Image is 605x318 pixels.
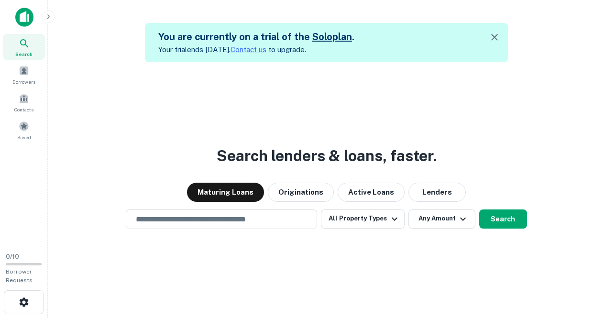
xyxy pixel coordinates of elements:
[3,62,45,88] a: Borrowers
[231,45,266,54] a: Contact us
[3,34,45,60] a: Search
[3,89,45,115] a: Contacts
[6,268,33,284] span: Borrower Requests
[158,30,354,44] h5: You are currently on a trial of the .
[12,78,35,86] span: Borrowers
[557,241,605,287] iframe: Chat Widget
[6,253,19,260] span: 0 / 10
[338,183,405,202] button: Active Loans
[187,183,264,202] button: Maturing Loans
[217,144,437,167] h3: Search lenders & loans, faster.
[479,209,527,229] button: Search
[408,183,466,202] button: Lenders
[408,209,475,229] button: Any Amount
[17,133,31,141] span: Saved
[312,31,352,43] a: Soloplan
[321,209,404,229] button: All Property Types
[3,117,45,143] a: Saved
[14,106,33,113] span: Contacts
[15,8,33,27] img: capitalize-icon.png
[158,44,354,55] p: Your trial ends [DATE]. to upgrade.
[268,183,334,202] button: Originations
[15,50,33,58] span: Search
